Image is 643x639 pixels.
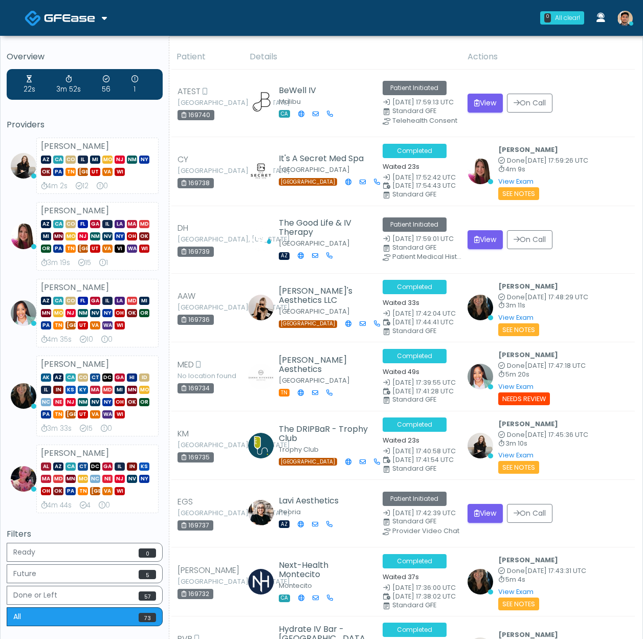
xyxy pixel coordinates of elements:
[139,232,149,240] span: OK
[41,447,109,459] strong: [PERSON_NAME]
[544,13,551,23] div: 0
[102,373,113,382] span: DC
[65,321,76,329] span: [GEOGRAPHIC_DATA]
[127,373,137,382] span: HI
[139,156,149,164] span: NY
[279,307,350,316] small: [GEOGRAPHIC_DATA]
[279,287,368,305] h5: [PERSON_NAME]'s Aesthetics LLC
[127,232,137,240] span: OH
[90,245,100,253] span: UT
[41,309,51,317] span: MN
[11,224,36,249] img: Megan McComy
[78,462,88,471] span: CT
[53,309,63,317] span: MO
[383,144,447,158] span: Completed
[24,74,35,95] div: Average Wait Time
[90,309,100,317] span: NV
[41,245,51,253] span: OR
[115,462,125,471] span: IL
[392,378,456,387] span: [DATE] 17:39:55 UTC
[101,335,113,345] div: Extended Exams
[115,245,125,253] span: VI
[178,247,214,257] div: 169739
[383,436,419,445] small: Waited 23s
[53,386,63,394] span: IN
[248,89,274,115] img: Tasha Turzo
[102,297,113,305] span: IL
[41,462,51,471] span: AL
[53,168,63,176] span: PA
[498,371,586,378] small: 5m 20s
[525,430,588,439] span: [DATE] 17:45:36 UTC
[41,232,51,240] span: MI
[25,10,41,27] img: Docovia
[392,173,456,182] span: [DATE] 17:52:42 UTC
[279,154,368,163] h5: It's A Secret Med Spa
[178,304,234,311] small: [GEOGRAPHIC_DATA], [US_STATE]
[102,321,113,329] span: WA
[90,168,100,176] span: UT
[78,258,91,268] div: Exams Completed
[498,282,558,291] b: [PERSON_NAME]
[383,236,455,243] small: Date Created
[178,442,234,448] small: [GEOGRAPHIC_DATA], [US_STATE]
[525,361,586,370] span: [DATE] 17:47:18 UTC
[76,181,88,191] div: Exams Completed
[507,293,525,301] span: Done
[139,386,149,394] span: MO
[139,613,156,622] span: 73
[127,297,137,305] span: MD
[90,220,100,228] span: GA
[78,321,88,329] span: UT
[102,309,113,317] span: NY
[41,386,51,394] span: IL
[127,386,137,394] span: MN
[392,108,465,114] div: Standard GFE
[279,218,368,237] h5: The Good Life & IV Therapy
[65,373,76,382] span: CA
[383,311,455,317] small: Date Created
[507,156,525,165] span: Done
[392,466,465,472] div: Standard GFE
[383,217,447,232] span: Patient Initiated
[115,321,125,329] span: WI
[279,239,350,248] small: [GEOGRAPHIC_DATA]
[102,386,113,394] span: MD
[102,220,113,228] span: IL
[102,156,113,164] span: MO
[78,168,88,176] span: [GEOGRAPHIC_DATA]
[78,410,88,418] span: UT
[507,230,552,249] button: On Call
[617,11,633,26] img: Kenner Medina
[248,295,274,320] img: Alyssa Watson
[97,181,108,191] div: Extended Exams
[392,245,465,251] div: Standard GFE
[139,398,149,406] span: OR
[383,349,447,363] span: Completed
[41,410,51,418] span: PA
[534,7,590,29] a: 0 All clear!
[555,13,580,23] div: All clear!
[11,153,36,179] img: Sydney Lundberg
[127,156,137,164] span: NM
[178,496,193,508] span: EGS
[498,363,586,369] small: Completed at
[127,462,137,471] span: IN
[383,417,447,432] span: Completed
[178,153,188,166] span: CY
[65,232,76,240] span: MO
[468,295,493,320] img: Michelle Picione
[383,174,455,181] small: Date Created
[468,94,503,113] button: View
[139,220,149,228] span: MD
[7,586,163,605] button: Done or Left57
[41,475,51,483] span: MA
[468,364,493,389] img: Jennifer Ekeh
[392,309,456,318] span: [DATE] 17:42:04 UTC
[392,447,456,455] span: [DATE] 17:40:58 UTC
[383,448,455,455] small: Date Created
[41,321,51,329] span: PA
[498,451,534,459] a: View Exam
[248,500,274,525] img: Lavi Londonson
[248,364,274,389] img: Sarah Hitchcox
